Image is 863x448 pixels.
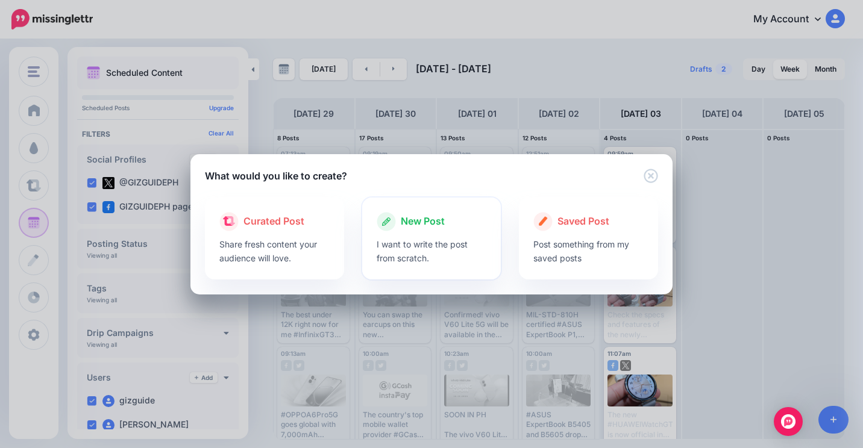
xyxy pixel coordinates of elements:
[377,237,487,265] p: I want to write the post from scratch.
[539,216,548,226] img: create.png
[219,237,330,265] p: Share fresh content your audience will love.
[223,216,235,226] img: curate.png
[644,169,658,184] button: Close
[205,169,347,183] h5: What would you like to create?
[533,237,644,265] p: Post something from my saved posts
[557,214,609,229] span: Saved Post
[243,214,304,229] span: Curated Post
[401,214,445,229] span: New Post
[774,407,803,436] div: Open Intercom Messenger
